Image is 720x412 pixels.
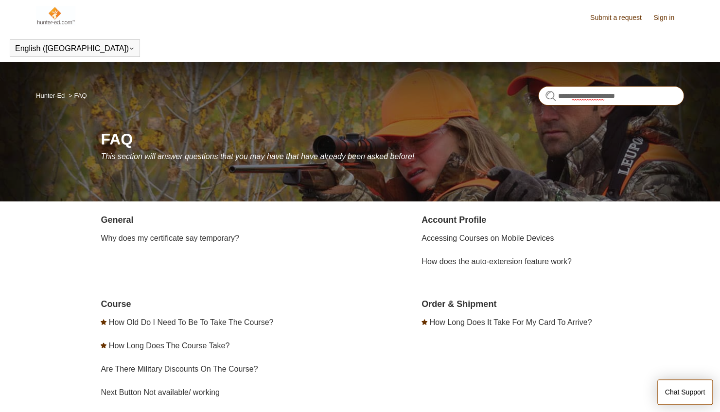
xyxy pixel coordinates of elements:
button: Chat Support [657,379,713,405]
a: Course [101,299,131,309]
a: How Long Does It Take For My Card To Arrive? [430,318,592,326]
button: English ([GEOGRAPHIC_DATA]) [15,44,135,53]
a: General [101,215,133,225]
a: Hunter-Ed [36,92,65,99]
li: FAQ [67,92,87,99]
a: Next Button Not available/ working [101,388,220,396]
svg: Promoted article [421,319,427,325]
a: Are There Military Discounts On The Course? [101,365,258,373]
a: Account Profile [421,215,486,225]
h1: FAQ [101,127,684,151]
a: Why does my certificate say temporary? [101,234,239,242]
input: Search [538,86,684,106]
svg: Promoted article [101,319,106,325]
svg: Promoted article [101,342,106,348]
a: Accessing Courses on Mobile Devices [421,234,554,242]
a: How Long Does The Course Take? [109,341,229,350]
p: This section will answer questions that you may have that have already been asked before! [101,151,684,162]
li: Hunter-Ed [36,92,67,99]
a: Submit a request [590,13,651,23]
a: How does the auto-extension feature work? [421,257,572,266]
a: Sign in [653,13,684,23]
a: How Old Do I Need To Be To Take The Course? [109,318,274,326]
a: Order & Shipment [421,299,496,309]
img: Hunter-Ed Help Center home page [36,6,75,25]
